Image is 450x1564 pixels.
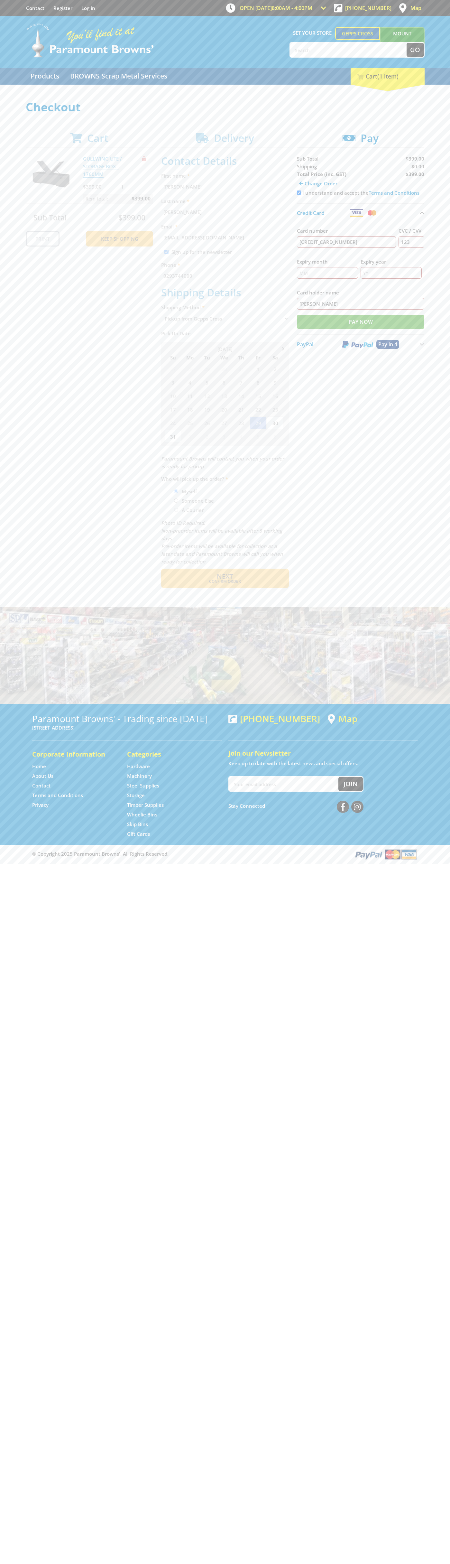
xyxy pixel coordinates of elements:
span: Shipping [297,163,317,170]
span: Pay [361,131,379,145]
input: YY [361,267,422,279]
a: Go to the Contact page [32,782,51,789]
a: Go to the Wheelie Bins page [127,811,157,818]
button: PayPal Pay in 4 [297,334,425,354]
label: Card number [297,227,396,235]
p: [STREET_ADDRESS] [32,724,222,731]
strong: $399.00 [406,171,424,177]
a: Go to the Storage page [127,792,145,799]
a: Go to the Products page [26,68,64,85]
strong: Total Price (inc. GST) [297,171,346,177]
button: Credit Card [297,203,425,222]
a: View a map of Gepps Cross location [328,713,357,724]
a: Go to the Machinery page [127,773,152,779]
a: Go to the Timber Supplies page [127,802,164,808]
label: Expiry year [361,258,422,265]
p: Keep up to date with the latest news and special offers. [228,759,418,767]
a: Go to the Contact page [26,5,44,11]
img: Mastercard [366,209,378,217]
span: 8:00am - 4:00pm [272,5,312,12]
label: Card holder name [297,289,425,296]
a: Mount [PERSON_NAME] [380,27,425,51]
a: Go to the About Us page [32,773,53,779]
a: Go to the Home page [32,763,46,770]
a: Go to the registration page [53,5,72,11]
a: Go to the Privacy page [32,802,49,808]
img: PayPal [342,340,373,349]
button: Join [338,777,363,791]
h1: Checkout [26,101,425,114]
h5: Join our Newsletter [228,749,418,758]
a: Go to the Steel Supplies page [127,782,159,789]
div: [PHONE_NUMBER] [228,713,320,724]
button: Go [407,43,424,57]
input: Please accept the terms and conditions. [297,191,301,195]
input: Pay Now [297,315,425,329]
img: PayPal, Mastercard, Visa accepted [354,848,418,860]
a: Log in [81,5,95,11]
div: Stay Connected [228,798,363,814]
label: CVC / CVV [399,227,424,235]
span: $399.00 [406,155,424,162]
span: Pay in 4 [378,341,397,348]
span: Sub Total [297,155,318,162]
a: Go to the Terms and Conditions page [32,792,83,799]
input: Search [290,43,407,57]
a: Go to the Skip Bins page [127,821,148,828]
a: Gepps Cross [335,27,380,40]
h5: Corporate Information [32,750,114,759]
span: (1 item) [377,72,399,80]
img: Paramount Browns' [26,23,154,58]
a: Go to the BROWNS Scrap Metal Services page [65,68,172,85]
span: Change Order [305,180,337,187]
span: $0.00 [411,163,424,170]
div: Cart [351,68,425,85]
h5: Categories [127,750,209,759]
label: Expiry month [297,258,358,265]
a: Go to the Hardware page [127,763,150,770]
h3: Paramount Browns' - Trading since [DATE] [32,713,222,724]
span: OPEN [DATE] [240,5,312,12]
a: Go to the Gift Cards page [127,831,150,837]
a: Terms and Conditions [369,190,419,196]
span: Set your store [289,27,335,39]
img: Visa [349,209,363,217]
span: Credit Card [297,209,325,217]
a: Change Order [297,178,340,189]
div: ® Copyright 2025 Paramount Browns'. All Rights Reserved. [26,848,425,860]
input: MM [297,267,358,279]
span: PayPal [297,341,313,348]
label: I understand and accept the [302,190,419,196]
input: Your email address [229,777,338,791]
